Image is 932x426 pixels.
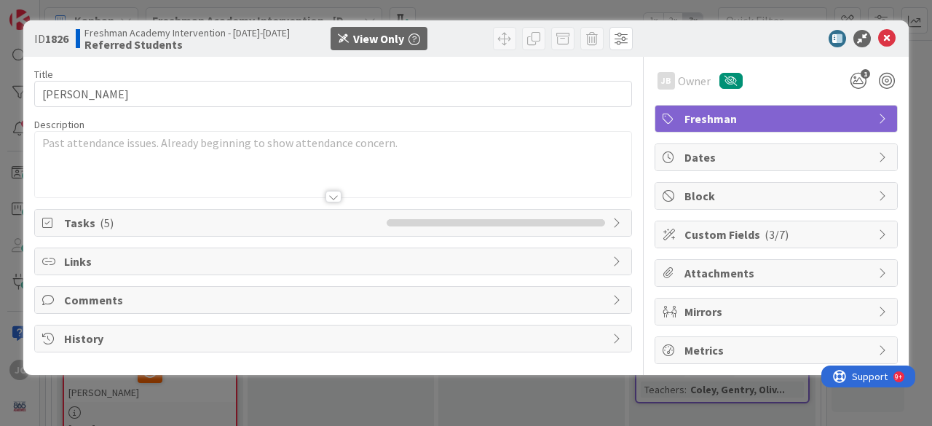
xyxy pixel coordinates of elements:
span: Tasks [64,214,379,232]
div: View Only [353,30,404,47]
span: Comments [64,291,605,309]
span: History [64,330,605,347]
b: Referred Students [84,39,290,50]
label: Title [34,68,53,81]
span: Attachments [684,264,871,282]
span: Links [64,253,605,270]
span: Freshman Academy Intervention - [DATE]-[DATE] [84,27,290,39]
span: ( 3/7 ) [765,227,789,242]
div: 9+ [74,6,81,17]
span: Mirrors [684,303,871,320]
span: 1 [861,69,870,79]
span: Description [34,118,84,131]
input: type card name here... [34,81,632,107]
span: Metrics [684,342,871,359]
div: JB [657,72,675,90]
span: Custom Fields [684,226,871,243]
span: Owner [678,72,711,90]
span: ( 5 ) [100,216,114,230]
span: Block [684,187,871,205]
span: Freshman [684,110,871,127]
span: ID [34,30,68,47]
span: Dates [684,149,871,166]
span: Support [31,2,66,20]
p: Past attendance issues. Already beginning to show attendance concern. [42,135,624,151]
b: 1826 [45,31,68,46]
